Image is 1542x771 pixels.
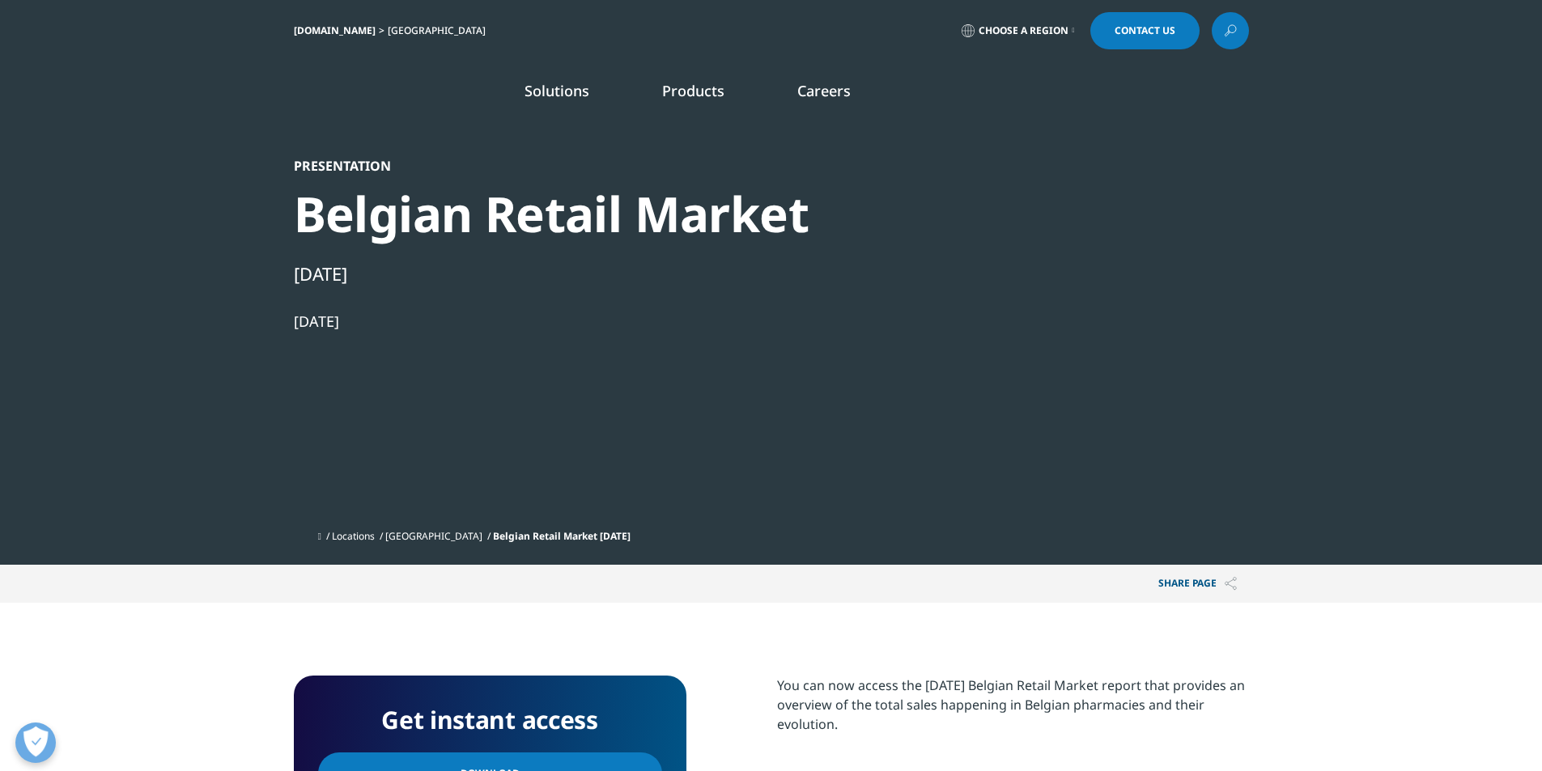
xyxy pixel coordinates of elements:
[1146,565,1249,603] button: Share PAGEShare PAGE
[294,260,849,287] div: [DATE]
[979,24,1068,37] span: Choose a Region
[1146,565,1249,603] p: Share PAGE
[1225,577,1237,591] img: Share PAGE
[797,81,851,100] a: Careers
[777,676,1249,746] p: You can now access the [DATE] Belgian Retail Market report that provides an overview of the total...
[385,529,482,543] a: [GEOGRAPHIC_DATA]
[294,158,849,174] div: Presentation
[1115,26,1175,36] span: Contact Us
[294,184,849,244] div: Belgian Retail Market
[294,23,376,37] a: [DOMAIN_NAME]
[1090,12,1200,49] a: Contact Us
[318,700,662,740] h4: Get instant access
[662,81,724,100] a: Products
[493,529,631,543] span: Belgian Retail Market [DATE]
[430,57,1249,133] nav: Primary
[332,529,375,543] a: Locations
[388,24,492,37] div: [GEOGRAPHIC_DATA]
[525,81,589,100] a: Solutions
[15,722,56,763] button: Ouvrir le centre de préférences
[294,311,849,331] div: [DATE]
